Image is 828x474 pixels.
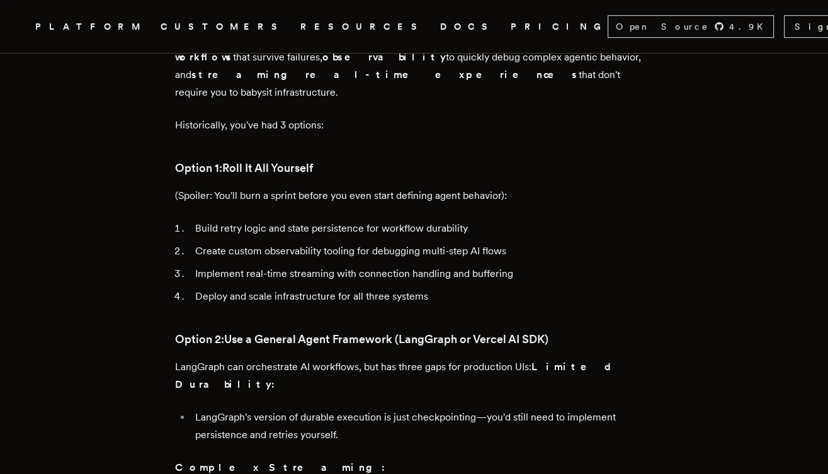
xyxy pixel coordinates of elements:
a: CUSTOMERS [161,19,285,35]
li: Deploy and scale infrastructure for all three systems [191,288,654,305]
button: RESOURCES [300,19,425,35]
li: Create custom observability tooling for debugging multi-step AI flows [191,242,654,260]
a: DOCS [440,19,496,35]
li: LangGraph's version of durable execution is just checkpointing—you'd still need to implement pers... [191,409,654,444]
span: Open Source [616,20,709,33]
button: PLATFORM [35,19,145,35]
p: Historically, you've had 3 options: [175,116,654,134]
p: Building multi-step, multi-agent systems means you have to solve 3 hard problems: that survive fa... [175,31,654,101]
p: LangGraph can orchestrate AI workflows, but has three gaps for production UIs: [175,358,654,393]
strong: streaming real-time experiences [191,69,579,81]
p: (Spoiler: You'll burn a sprint before you even start defining agent behavior): [175,187,654,205]
span: 4.9 K [729,20,771,33]
h3: Option 2: [175,330,654,348]
li: Build retry logic and state persistence for workflow durability [191,220,654,237]
strong: Complex Streaming: [175,461,392,473]
strong: Roll It All Yourself [222,161,314,174]
strong: Use a General Agent Framework (LangGraph or Vercel AI SDK) [224,332,548,346]
strong: observability [322,51,446,63]
h3: Option 1: [175,159,654,177]
a: PRICING [511,19,608,35]
li: Implement real-time streaming with connection handling and buffering [191,265,654,283]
